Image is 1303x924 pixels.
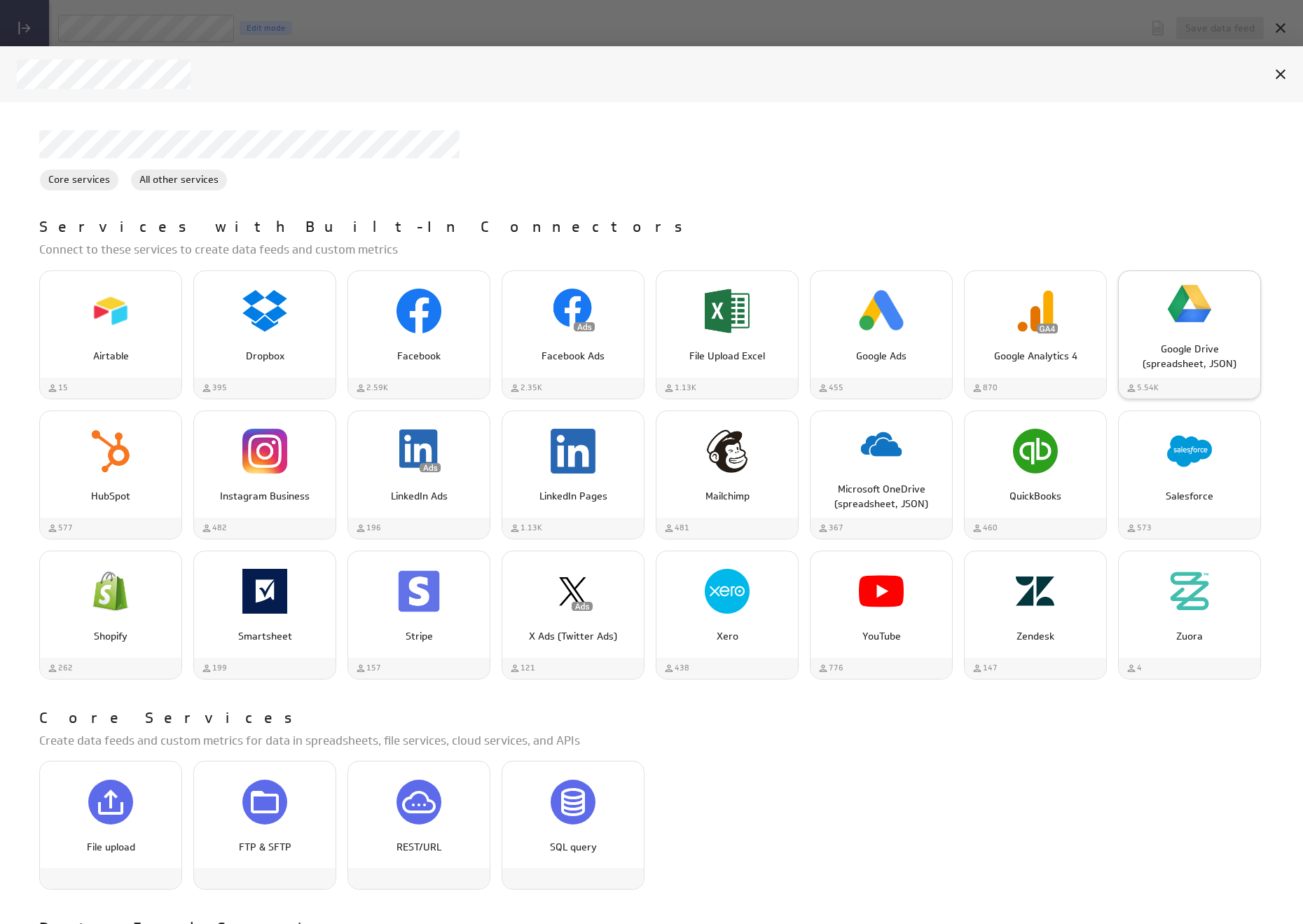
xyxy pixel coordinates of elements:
span: 2.59K [366,382,388,394]
p: Instagram Business [209,489,321,504]
span: 199 [212,662,227,674]
img: image6723068961370721886.png [551,569,595,614]
p: Mailchimp [671,489,783,504]
div: Used by 776 customers [818,662,843,674]
p: REST/URL [363,840,475,855]
span: 367 [829,522,843,534]
div: Google Ads [810,270,953,399]
div: FTP & SFTP [193,761,336,890]
span: 4 [1137,662,1142,674]
p: Google Drive (spreadsheet, JSON) [1133,342,1246,371]
div: Used by 577 customers [47,522,73,534]
p: Smartsheet [209,629,321,644]
div: SQL query [502,761,644,890]
img: image9173415954662449888.png [242,429,287,474]
span: 481 [675,522,689,534]
img: image4311023796963959761.png [242,289,287,333]
div: Core services [39,169,119,191]
span: 15 [58,382,68,394]
p: Connect to these services to create data feeds and custom metrics [39,241,1275,258]
img: image9156438501376889142.png [88,289,133,333]
div: Used by 15 customers [47,382,68,394]
span: 147 [983,662,998,674]
div: Instagram Business [193,411,336,539]
img: image1858912082062294012.png [397,429,441,474]
span: Core services [40,172,118,187]
img: image363714890803161923.png [1013,569,1058,614]
span: 460 [983,522,998,534]
div: REST/URL [347,761,490,890]
img: image729517258887019810.png [397,289,441,333]
div: YouTube [810,551,953,680]
div: Used by 395 customers [201,382,227,394]
p: Stripe [363,629,475,644]
div: Used by 4 customers [1126,662,1142,674]
div: Used by 460 customers [972,522,998,534]
span: 438 [675,662,689,674]
img: image7114667537295097211.png [859,569,904,614]
div: Facebook Ads [502,270,644,399]
p: SQL query [517,840,629,855]
p: LinkedIn Ads [363,489,475,504]
span: 121 [520,662,535,674]
div: Used by 573 customers [1126,522,1152,534]
p: File upload [55,840,167,855]
img: image8417636050194330799.png [859,289,904,333]
div: Used by 196 customers [355,522,381,534]
p: Microsoft OneDrive (spreadsheet, JSON) [825,482,937,511]
p: Dropbox [209,349,321,364]
div: Xero [656,551,799,680]
div: Salesforce [1118,411,1261,539]
img: image2139931164255356453.png [397,569,441,614]
div: Used by 367 customers [818,522,843,534]
span: 1.13K [520,522,542,534]
img: image539442403354865658.png [242,569,287,614]
span: 196 [366,522,381,534]
img: image2781635771185835885.png [859,422,904,467]
p: File Upload Excel [671,349,783,364]
div: File Upload Excel [656,270,799,399]
span: 577 [58,522,73,534]
p: QuickBooks [979,489,1091,504]
p: Google Ads [825,349,937,364]
div: Zuora [1118,551,1261,680]
img: image2754833655435752804.png [551,289,595,333]
span: 870 [983,382,998,394]
p: Zendesk [979,629,1091,644]
div: Used by 1,132 customers [509,522,542,534]
p: Services with Built-In Connectors [39,216,696,239]
div: Used by 147 customers [972,662,998,674]
p: Airtable [55,349,167,364]
span: 776 [829,662,843,674]
div: Used by 482 customers [201,522,227,534]
p: HubSpot [55,489,167,504]
p: Facebook Ads [517,349,629,364]
div: All other services [130,169,228,191]
div: Microsoft OneDrive (spreadsheet, JSON) [810,411,953,539]
img: image1927158031853539236.png [551,429,595,474]
p: X Ads (Twitter Ads) [517,629,629,644]
div: Google Drive (spreadsheet, JSON) [1118,270,1261,399]
div: File upload [39,761,182,890]
img: image3155776258136118639.png [705,569,750,614]
p: FTP & SFTP [209,840,321,855]
img: image6502031566950861830.png [1013,289,1058,333]
span: 573 [1137,522,1152,534]
p: LinkedIn Pages [517,489,629,504]
img: image1629079199996430842.png [705,429,750,474]
div: Airtable [39,270,182,399]
div: Facebook [347,270,490,399]
p: Create data feeds and custom metrics for data in spreadsheets, file services, cloud services, and... [39,732,1275,750]
span: 2.35K [520,382,542,394]
img: image6554840226126694000.png [1167,282,1212,326]
p: Core Services [39,708,306,730]
div: Used by 1,134 customers [663,382,696,394]
p: Zuora [1133,629,1246,644]
p: YouTube [825,629,937,644]
div: Used by 157 customers [355,662,381,674]
div: X Ads (Twitter Ads) [502,551,644,680]
div: Mailchimp [656,411,799,539]
span: All other services [131,172,227,187]
div: LinkedIn Ads [347,411,490,539]
img: image8568443328629550135.png [705,289,750,333]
